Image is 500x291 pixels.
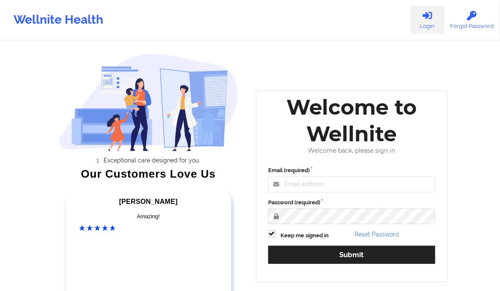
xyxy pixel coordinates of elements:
label: Password (required) [268,198,435,207]
li: Exceptional care designed for you. [66,157,238,164]
a: Reset Password [354,231,399,238]
div: Our Customers Love Us [59,170,239,178]
div: Welcome back, please sign in [262,147,441,154]
input: Email address [268,176,435,192]
a: Forgot Password [444,6,500,34]
a: Login [411,6,444,34]
span: [PERSON_NAME] [119,198,178,205]
img: wellnite-auth-hero_200.c722682e.png [59,53,239,151]
div: Amazing! [80,212,218,221]
button: Submit [268,246,435,264]
label: Keep me signed in [280,231,329,240]
label: Email (required) [268,166,435,175]
div: Welcome to Wellnite [262,94,441,147]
